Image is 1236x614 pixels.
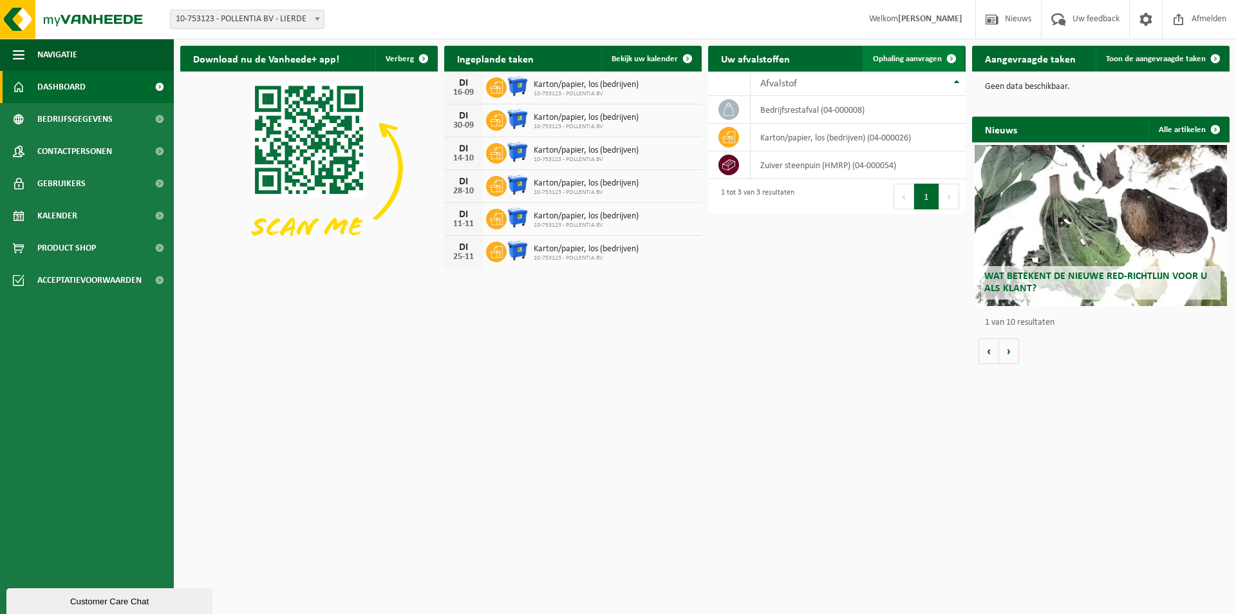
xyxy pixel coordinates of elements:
span: Ophaling aanvragen [873,55,942,63]
span: Bekijk uw kalender [612,55,678,63]
a: Ophaling aanvragen [863,46,964,72]
button: Vorige [979,338,999,364]
span: Verberg [386,55,414,63]
div: 25-11 [451,253,476,262]
div: DI [451,242,476,253]
span: Karton/papier, los (bedrijven) [534,244,639,254]
span: Kalender [37,200,77,232]
div: 16-09 [451,88,476,97]
span: Karton/papier, los (bedrijven) [534,146,639,156]
div: DI [451,78,476,88]
div: 28-10 [451,187,476,196]
img: WB-1100-HPE-BE-01 [507,240,529,262]
span: Wat betekent de nieuwe RED-richtlijn voor u als klant? [984,271,1207,294]
h2: Ingeplande taken [444,46,547,71]
span: 10-753123 - POLLENTIA BV [534,254,639,262]
div: DI [451,111,476,121]
button: Volgende [999,338,1019,364]
h2: Download nu de Vanheede+ app! [180,46,352,71]
span: Acceptatievoorwaarden [37,264,142,296]
img: Download de VHEPlus App [180,72,438,265]
img: WB-1100-HPE-BE-01 [507,108,529,130]
img: WB-1100-HPE-BE-01 [507,75,529,97]
a: Toon de aangevraagde taken [1096,46,1228,72]
div: 11-11 [451,220,476,229]
td: zuiver steenpuin (HMRP) (04-000054) [751,151,966,179]
span: Gebruikers [37,168,86,200]
div: DI [451,209,476,220]
span: Bedrijfsgegevens [37,103,113,135]
p: Geen data beschikbaar. [985,82,1217,91]
button: 1 [914,184,939,209]
span: Toon de aangevraagde taken [1106,55,1206,63]
img: WB-1100-HPE-BE-01 [507,207,529,229]
span: Afvalstof [760,79,797,89]
strong: [PERSON_NAME] [898,14,962,24]
div: 30-09 [451,121,476,130]
button: Next [939,184,959,209]
span: 10-753123 - POLLENTIA BV - LIERDE [170,10,324,29]
span: Product Shop [37,232,96,264]
span: Contactpersonen [37,135,112,168]
div: 1 tot 3 van 3 resultaten [715,182,794,211]
span: 10-753123 - POLLENTIA BV [534,222,639,229]
a: Wat betekent de nieuwe RED-richtlijn voor u als klant? [975,145,1227,306]
span: Karton/papier, los (bedrijven) [534,178,639,189]
div: DI [451,144,476,154]
button: Verberg [375,46,436,72]
iframe: chat widget [6,586,215,614]
td: karton/papier, los (bedrijven) (04-000026) [751,124,966,151]
span: 10-753123 - POLLENTIA BV [534,123,639,131]
a: Alle artikelen [1148,117,1228,142]
img: WB-1100-HPE-BE-01 [507,174,529,196]
td: bedrijfsrestafval (04-000008) [751,96,966,124]
img: WB-1100-HPE-BE-01 [507,141,529,163]
button: Previous [894,184,914,209]
span: Navigatie [37,39,77,71]
a: Bekijk uw kalender [601,46,700,72]
span: 10-753123 - POLLENTIA BV [534,90,639,98]
h2: Aangevraagde taken [972,46,1089,71]
span: 10-753123 - POLLENTIA BV - LIERDE [171,10,324,28]
span: 10-753123 - POLLENTIA BV [534,189,639,197]
p: 1 van 10 resultaten [985,318,1223,327]
span: Karton/papier, los (bedrijven) [534,80,639,90]
h2: Uw afvalstoffen [708,46,803,71]
div: 14-10 [451,154,476,163]
h2: Nieuws [972,117,1030,142]
span: 10-753123 - POLLENTIA BV [534,156,639,164]
span: Karton/papier, los (bedrijven) [534,113,639,123]
div: DI [451,177,476,187]
span: Karton/papier, los (bedrijven) [534,211,639,222]
span: Dashboard [37,71,86,103]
